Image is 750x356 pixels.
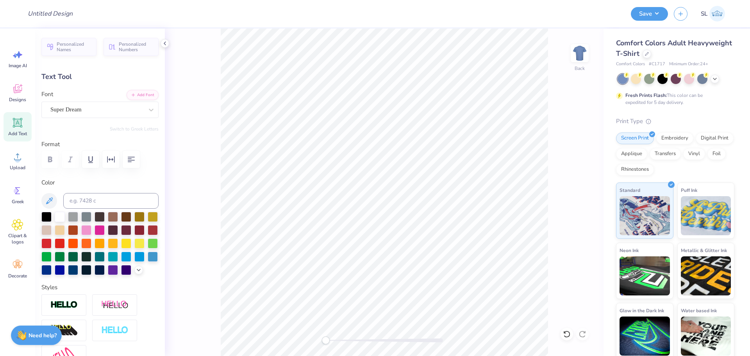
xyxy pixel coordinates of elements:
div: Rhinestones [616,164,654,175]
div: Transfers [650,148,681,160]
img: Metallic & Glitter Ink [681,256,731,295]
img: Standard [620,196,670,235]
div: Embroidery [656,132,693,144]
label: Styles [41,283,57,292]
img: Shadow [101,300,129,310]
img: Back [572,45,587,61]
strong: Need help? [29,332,57,339]
strong: Fresh Prints Flash: [625,92,667,98]
div: Foil [707,148,726,160]
span: Water based Ink [681,306,717,315]
label: Color [41,178,159,187]
img: Puff Ink [681,196,731,235]
span: Clipart & logos [5,233,30,245]
button: Add Font [127,90,159,100]
span: Puff Ink [681,186,697,194]
img: Stroke [50,301,78,309]
span: Comfort Colors Adult Heavyweight T-Shirt [616,38,732,58]
div: Vinyl [683,148,705,160]
span: Personalized Numbers [119,41,154,52]
img: Neon Ink [620,256,670,295]
button: Personalized Numbers [104,38,159,56]
span: Add Text [8,131,27,137]
img: Sheena Mae Loyola [709,6,725,21]
span: # C1717 [649,61,665,68]
div: Back [575,65,585,72]
img: Glow in the Dark Ink [620,317,670,356]
div: Text Tool [41,72,159,82]
span: Greek [12,199,24,205]
div: This color can be expedited for 5 day delivery. [625,92,721,106]
span: SL [701,9,707,18]
span: Upload [10,165,25,171]
div: Digital Print [696,132,734,144]
label: Font [41,90,53,99]
span: Image AI [9,63,27,69]
div: Screen Print [616,132,654,144]
img: Water based Ink [681,317,731,356]
label: Format [41,140,159,149]
span: Glow in the Dark Ink [620,306,664,315]
span: Personalized Names [57,41,92,52]
span: Designs [9,97,26,103]
div: Accessibility label [322,336,330,344]
a: SL [697,6,729,21]
div: Applique [616,148,647,160]
span: Metallic & Glitter Ink [681,246,727,254]
img: 3D Illusion [50,324,78,337]
div: Print Type [616,117,734,126]
button: Personalized Names [41,38,96,56]
img: Negative Space [101,326,129,335]
span: Decorate [8,273,27,279]
span: Standard [620,186,640,194]
button: Switch to Greek Letters [110,126,159,132]
span: Comfort Colors [616,61,645,68]
span: Minimum Order: 24 + [669,61,708,68]
button: Save [631,7,668,21]
span: Neon Ink [620,246,639,254]
input: Untitled Design [21,6,79,21]
input: e.g. 7428 c [63,193,159,209]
